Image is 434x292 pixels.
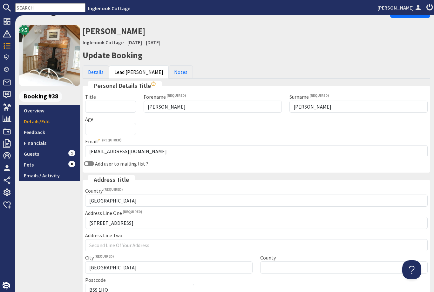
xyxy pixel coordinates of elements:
img: Inglenook Cottage 's icon [19,25,80,86]
a: Inglenook Cottage [83,39,124,46]
span: Booking #38 [19,91,62,102]
a: Pets0 [19,159,80,170]
input: First Line Of Your Address [85,217,428,229]
span: 1 [68,150,75,156]
label: City [85,254,114,261]
h2: Update Booking [83,50,430,61]
span: 0 [68,161,75,167]
a: [PERSON_NAME] [377,4,423,11]
a: Inglenook Cottage 's icon9.5 [19,25,80,86]
label: Postcode [85,277,106,283]
label: Address Line One [85,210,142,216]
span: 9.5 [21,26,27,34]
label: Age [85,116,93,122]
input: Forename [144,101,282,113]
label: Country [85,188,123,194]
a: Details/Edit [19,116,80,127]
img: staytech_i_w-64f4e8e9ee0a9c174fd5317b4b171b261742d2d393467e5bdba4413f4f884c10.svg [3,282,10,289]
iframe: Toggle Customer Support [402,260,421,279]
a: Financials [19,138,80,148]
label: Address Line Two [85,232,122,239]
span: - [125,39,126,46]
span: translation missing: en.admin.bookings.guests.fields.address_title [94,176,129,183]
a: [DATE] - [DATE] [127,39,160,46]
h2: [PERSON_NAME] [83,25,430,47]
input: Email Address [85,145,428,157]
label: Add user to mailing list ? [94,160,148,167]
a: Notes [169,65,193,79]
label: Forename [144,94,186,100]
a: Emails / Activity [19,170,80,181]
a: Details [83,65,109,79]
a: Guests1 [19,148,80,159]
label: Surname [289,94,329,100]
a: Overview [19,105,80,116]
a: Booking #38 [19,91,78,102]
label: County [260,254,276,261]
a: Feedback [19,127,80,138]
label: Email [85,138,121,145]
input: Second Line Of Your Address [85,239,428,251]
a: Lead [PERSON_NAME] [109,65,169,79]
input: SEARCH [15,3,85,12]
a: Inglenook Cottage [88,5,130,11]
label: Title [85,94,96,100]
span: translation missing: en.admin.bookings.guests.fields.personal_details_title [94,82,151,89]
i: Show hints [151,81,156,86]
